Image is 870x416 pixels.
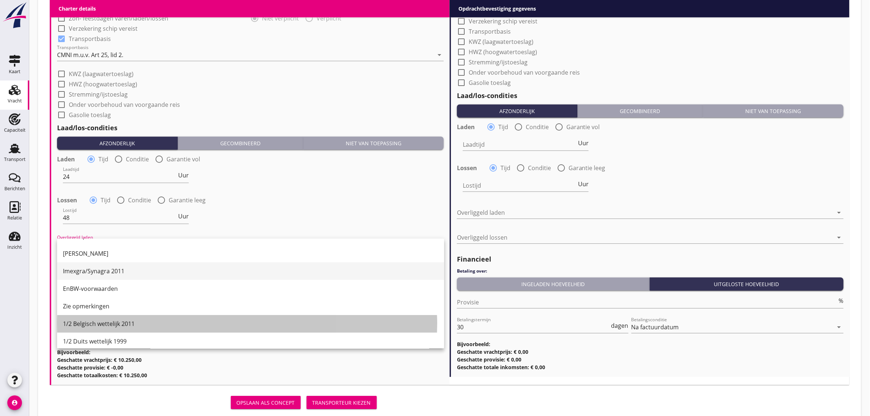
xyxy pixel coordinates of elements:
[457,277,650,291] button: Ingeladen hoeveelheid
[457,91,844,101] h2: Laad/los-condities
[4,186,25,191] div: Berichten
[169,196,206,204] label: Garantie leeg
[166,155,200,163] label: Garantie vol
[469,69,580,76] label: Onder voorbehoud van voorgaande reis
[57,371,444,379] h3: Geschatte totaalkosten: € 10.250,00
[178,136,303,150] button: Gecombineerd
[306,139,441,147] div: Niet van toepassing
[307,396,377,409] button: Transporteur kiezen
[457,164,477,172] strong: Lossen
[63,171,177,183] input: Laadtijd
[469,7,568,15] label: Zon- feestdagen varen/laden/lossen
[566,123,600,131] label: Garantie vol
[528,164,551,172] label: Conditie
[69,70,134,78] label: KWZ (laagwatertoeslag)
[837,298,844,304] div: %
[69,4,146,12] label: Laatst vervoerde producten
[63,302,438,311] div: Zie opmerkingen
[57,155,75,163] strong: Laden
[835,208,844,217] i: arrow_drop_down
[469,79,511,86] label: Gasolie toeslag
[435,50,444,59] i: arrow_drop_down
[7,216,22,220] div: Relatie
[57,123,444,133] h2: Laad/los-condities
[69,35,111,42] label: Transportbasis
[312,399,371,406] div: Transporteur kiezen
[178,172,189,178] span: Uur
[57,196,77,204] strong: Lossen
[69,101,180,108] label: Onder voorbehoud van voorgaande reis
[457,296,837,308] input: Provisie
[7,396,22,410] i: account_circle
[578,104,703,117] button: Gecombineerd
[4,128,26,132] div: Capaciteit
[457,321,610,333] input: Betalingstermijn
[457,340,844,348] h3: Bijvoorbeeld:
[457,348,844,356] h3: Geschatte vrachtprijs: € 0,00
[98,155,108,163] label: Tijd
[60,139,175,147] div: Afzonderlijk
[57,52,123,58] div: CMNI m.u.v. Art 25, lid 2.
[63,337,438,346] div: 1/2 Duits wettelijk 1999
[835,233,844,242] i: arrow_drop_down
[578,140,589,146] span: Uur
[181,139,300,147] div: Gecombineerd
[101,196,110,204] label: Tijd
[9,69,20,74] div: Kaart
[469,59,528,66] label: Stremming/ijstoeslag
[57,364,444,371] h3: Geschatte provisie: € -0,00
[8,98,22,103] div: Vracht
[69,91,128,98] label: Stremming/ijstoeslag
[569,164,605,172] label: Garantie leeg
[63,284,438,293] div: EnBW-voorwaarden
[457,268,844,274] h4: Betaling over:
[7,245,22,250] div: Inzicht
[69,80,137,88] label: HWZ (hoogwatertoeslag)
[69,111,111,119] label: Gasolie toeslag
[498,123,508,131] label: Tijd
[526,123,549,131] label: Conditie
[578,181,589,187] span: Uur
[63,212,177,224] input: Lostijd
[463,180,577,191] input: Lostijd
[631,324,679,330] div: Na factuurdatum
[126,155,149,163] label: Conditie
[457,254,844,264] h2: Financieel
[303,136,444,150] button: Niet van toepassing
[706,107,841,115] div: Niet van toepassing
[69,25,138,32] label: Verzekering schip vereist
[57,136,178,150] button: Afzonderlijk
[457,363,844,371] h3: Geschatte totale inkomsten: € 0,00
[457,104,578,117] button: Afzonderlijk
[457,123,475,131] strong: Laden
[581,107,700,115] div: Gecombineerd
[610,323,629,329] div: dagen
[57,356,444,364] h3: Geschatte vrachtprijs: € 10.250,00
[469,48,537,56] label: HWZ (hoogwatertoeslag)
[57,348,444,356] h3: Bijvoorbeeld:
[460,107,574,115] div: Afzonderlijk
[703,104,844,117] button: Niet van toepassing
[128,196,151,204] label: Conditie
[460,280,646,288] div: Ingeladen hoeveelheid
[63,319,438,328] div: 1/2 Belgisch wettelijk 2011
[469,38,533,45] label: KWZ (laagwatertoeslag)
[835,323,844,331] i: arrow_drop_down
[469,18,537,25] label: Verzekering schip vereist
[178,213,189,219] span: Uur
[4,157,26,162] div: Transport
[653,280,841,288] div: Uitgeloste hoeveelheid
[1,2,28,29] img: logo-small.a267ee39.svg
[463,139,577,150] input: Laadtijd
[500,164,510,172] label: Tijd
[231,396,301,409] button: Opslaan als concept
[469,28,511,35] label: Transportbasis
[63,249,438,258] div: [PERSON_NAME]
[69,15,168,22] label: Zon- feestdagen varen/laden/lossen
[237,399,295,406] div: Opslaan als concept
[650,277,844,291] button: Uitgeloste hoeveelheid
[457,356,844,363] h3: Geschatte provisie: € 0,00
[63,267,438,276] div: Imexgra/Synagra 2011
